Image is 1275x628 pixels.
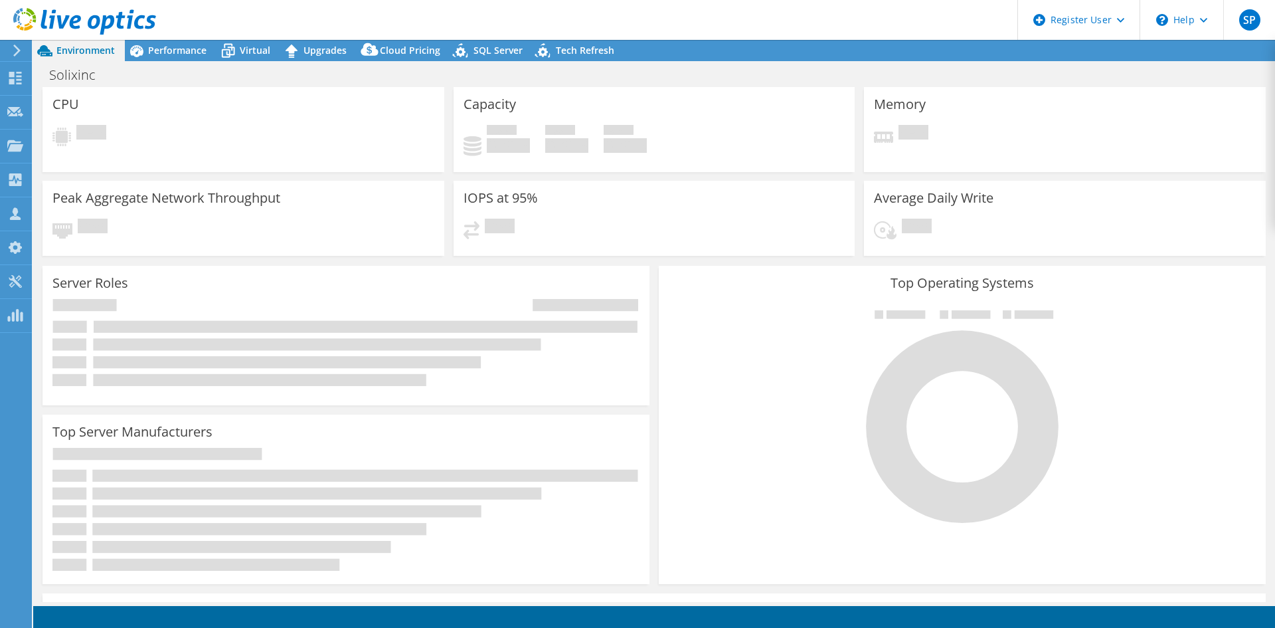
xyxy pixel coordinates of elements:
span: Environment [56,44,115,56]
h1: Solixinc [43,68,116,82]
span: Pending [78,219,108,237]
h4: 0 GiB [604,138,647,153]
span: Performance [148,44,207,56]
span: Tech Refresh [556,44,614,56]
svg: \n [1156,14,1168,26]
h3: Top Server Manufacturers [52,425,212,439]
span: Free [545,125,575,138]
span: SP [1239,9,1260,31]
span: Pending [902,219,932,237]
span: Pending [485,219,515,237]
h3: IOPS at 95% [464,191,538,205]
span: Virtual [240,44,270,56]
h3: Server Roles [52,276,128,290]
h3: Peak Aggregate Network Throughput [52,191,280,205]
span: Pending [76,125,106,143]
h3: Memory [874,97,926,112]
h4: 0 GiB [545,138,588,153]
h3: Average Daily Write [874,191,993,205]
span: Total [604,125,634,138]
h3: Top Operating Systems [669,276,1256,290]
span: Used [487,125,517,138]
span: SQL Server [473,44,523,56]
span: Cloud Pricing [380,44,440,56]
h4: 0 GiB [487,138,530,153]
h3: Capacity [464,97,516,112]
span: Upgrades [303,44,347,56]
span: Pending [898,125,928,143]
h3: CPU [52,97,79,112]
